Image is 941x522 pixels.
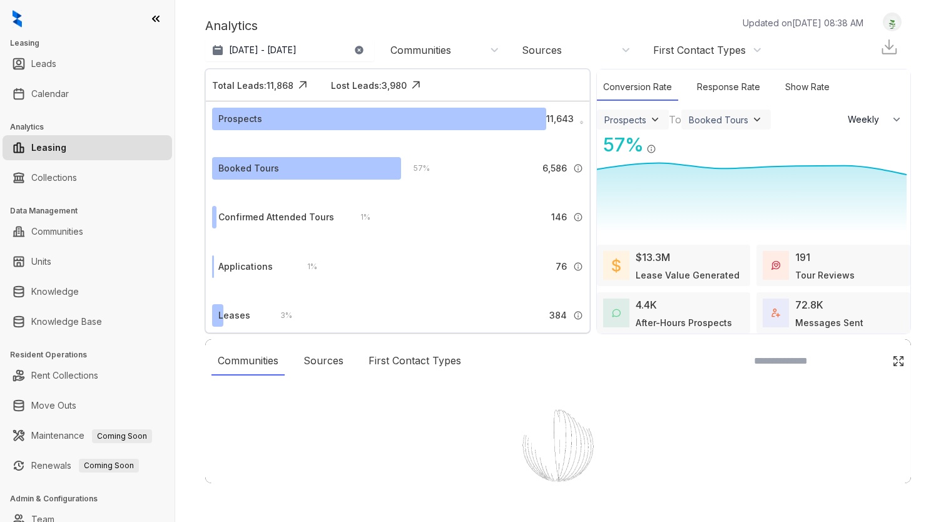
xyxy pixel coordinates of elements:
[218,161,279,175] div: Booked Tours
[636,316,732,329] div: After-Hours Prospects
[612,258,621,273] img: LeaseValue
[3,423,172,448] li: Maintenance
[268,309,292,322] div: 3 %
[604,115,646,125] div: Prospects
[549,309,567,322] span: 384
[218,210,334,224] div: Confirmed Attended Tours
[10,205,175,217] h3: Data Management
[331,79,407,92] div: Lost Leads: 3,980
[3,279,172,304] li: Knowledge
[79,459,139,473] span: Coming Soon
[883,16,901,29] img: UserAvatar
[880,38,898,56] img: Download
[31,165,77,190] a: Collections
[3,393,172,418] li: Move Outs
[31,249,51,274] a: Units
[3,51,172,76] li: Leads
[31,51,56,76] a: Leads
[3,219,172,244] li: Communities
[636,250,670,265] div: $13.3M
[205,16,258,35] p: Analytics
[866,356,877,366] img: SearchIcon
[407,76,425,95] img: Click Icon
[10,121,175,133] h3: Analytics
[31,81,69,106] a: Calendar
[3,135,172,160] li: Leasing
[848,113,886,126] span: Weekly
[205,39,374,61] button: [DATE] - [DATE]
[546,112,574,126] span: 11,643
[653,43,746,57] div: First Contact Types
[31,279,79,304] a: Knowledge
[691,74,766,101] div: Response Rate
[293,76,312,95] img: Click Icon
[212,79,293,92] div: Total Leads: 11,868
[92,429,152,443] span: Coming Soon
[3,363,172,388] li: Rent Collections
[348,210,370,224] div: 1 %
[779,74,836,101] div: Show Rate
[612,309,621,318] img: AfterHoursConversations
[771,261,780,270] img: TourReviews
[795,269,855,282] div: Tour Reviews
[3,165,172,190] li: Collections
[795,297,823,312] div: 72.8K
[362,347,467,376] div: First Contact Types
[795,250,810,265] div: 191
[31,453,139,478] a: RenewalsComing Soon
[401,161,430,175] div: 57 %
[31,309,102,334] a: Knowledge Base
[573,262,583,272] img: Info
[636,297,657,312] div: 4.4K
[229,44,297,56] p: [DATE] - [DATE]
[580,121,583,124] img: Info
[13,10,22,28] img: logo
[31,135,66,160] a: Leasing
[656,133,675,151] img: Click Icon
[573,163,583,173] img: Info
[743,16,863,29] p: Updated on [DATE] 08:38 AM
[31,393,76,418] a: Move Outs
[3,309,172,334] li: Knowledge Base
[646,144,656,154] img: Info
[218,260,273,274] div: Applications
[840,108,910,131] button: Weekly
[3,81,172,106] li: Calendar
[573,212,583,222] img: Info
[10,38,175,49] h3: Leasing
[771,309,780,317] img: TotalFum
[597,74,678,101] div: Conversion Rate
[10,349,175,361] h3: Resident Operations
[297,347,350,376] div: Sources
[597,131,644,159] div: 57 %
[390,43,451,57] div: Communities
[211,347,285,376] div: Communities
[573,310,583,320] img: Info
[795,316,863,329] div: Messages Sent
[669,112,681,127] div: To
[31,219,83,244] a: Communities
[689,115,748,125] div: Booked Tours
[218,309,250,322] div: Leases
[556,260,567,274] span: 76
[218,112,262,126] div: Prospects
[10,493,175,504] h3: Admin & Configurations
[649,113,661,126] img: ViewFilterArrow
[295,260,317,274] div: 1 %
[496,383,621,508] img: Loader
[3,249,172,274] li: Units
[31,363,98,388] a: Rent Collections
[522,43,562,57] div: Sources
[892,355,905,367] img: Click Icon
[3,453,172,478] li: Renewals
[636,269,740,282] div: Lease Value Generated
[542,161,567,175] span: 6,586
[751,113,763,126] img: ViewFilterArrow
[551,210,567,224] span: 146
